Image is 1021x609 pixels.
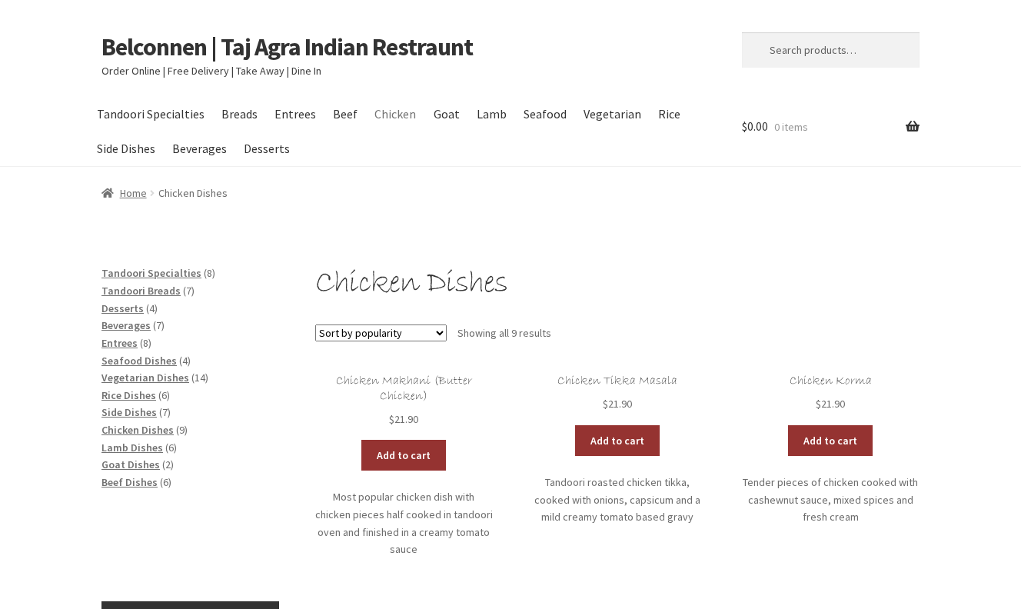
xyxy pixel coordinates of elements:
bdi: 21.90 [816,397,845,411]
a: Home [101,186,147,200]
a: Desserts [101,301,144,315]
span: 7 [186,284,191,298]
a: Goat Dishes [101,458,160,471]
span: 7 [156,318,161,332]
a: Beverages [101,318,151,332]
a: Breads [214,97,264,131]
a: Tandoori Specialties [89,97,211,131]
a: Chicken [367,97,424,131]
a: Side Dishes [101,405,157,419]
span: $ [816,397,821,411]
a: Desserts [236,131,297,166]
span: 4 [182,354,188,368]
p: Tandoori roasted chicken tikka, cooked with onions, capsicum and a mild creamy tomato based gravy [528,474,706,526]
p: Showing all 9 results [457,321,551,346]
a: Vegetarian Dishes [101,371,189,384]
a: Lamb Dishes [101,441,163,454]
a: Seafood Dishes [101,354,177,368]
span: 14 [195,371,205,384]
span: 0 items [774,120,808,134]
nav: breadcrumbs [101,185,920,202]
h2: Chicken Korma [742,374,920,388]
p: Order Online | Free Delivery | Take Away | Dine In [101,62,706,80]
a: Rice Dishes [101,388,156,402]
a: Chicken Makhani (Butter Chicken) $21.90 [315,374,493,428]
a: Vegetarian [577,97,649,131]
span: $ [742,118,747,134]
nav: Primary Navigation [101,97,706,166]
h2: Chicken Tikka Masala [528,374,706,388]
bdi: 21.90 [603,397,632,411]
input: Search products… [742,32,920,68]
a: Beef [326,97,365,131]
a: $0.00 0 items [742,97,920,157]
span: $ [603,397,608,411]
span: 4 [149,301,155,315]
span: 2 [165,458,171,471]
h1: Chicken Dishes [315,265,920,304]
a: Side Dishes [89,131,162,166]
a: Lamb [469,97,514,131]
a: Rice [651,97,688,131]
p: Most popular chicken dish with chicken pieces half cooked in tandoori oven and finished in a crea... [315,488,493,558]
bdi: 21.90 [389,412,418,426]
span: 6 [168,441,174,454]
a: Chicken Korma $21.90 [742,374,920,413]
a: Goat [426,97,467,131]
a: Tandoori Breads [101,284,181,298]
h2: Chicken Makhani (Butter Chicken) [315,374,493,404]
a: Add to cart: “Chicken Tikka Masala” [575,425,660,456]
span: $ [389,412,394,426]
a: Chicken Tikka Masala $21.90 [528,374,706,413]
span: / [147,185,158,202]
a: Add to cart: “Chicken Korma” [788,425,873,456]
span: 7 [162,405,168,419]
p: Tender pieces of chicken cooked with cashewnut sauce, mixed spices and fresh cream [742,474,920,526]
a: Entrees [101,336,138,350]
span: 8 [143,336,148,350]
a: Beverages [165,131,234,166]
span: 6 [163,475,168,489]
a: Tandoori Specialties [101,266,201,280]
span: 9 [179,423,185,437]
a: Belconnen | Taj Agra Indian Restraunt [101,32,473,62]
span: 6 [161,388,167,402]
a: Seafood [516,97,574,131]
span: 8 [207,266,212,280]
a: Beef Dishes [101,475,158,489]
span: 0.00 [742,118,768,134]
a: Entrees [267,97,323,131]
a: Add to cart: “Chicken Makhani (Butter Chicken)” [361,440,446,471]
a: Chicken Dishes [101,423,174,437]
select: Shop order [315,324,447,341]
